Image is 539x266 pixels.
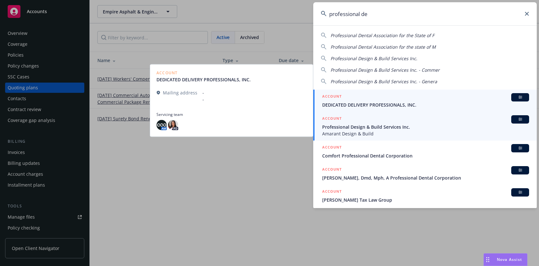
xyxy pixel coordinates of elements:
h5: ACCOUNT [322,144,342,152]
span: BI [514,145,527,151]
a: ACCOUNTBI[PERSON_NAME], Dmd, Mph, A Professional Dental Corporation [313,163,537,185]
span: BI [514,94,527,100]
a: ACCOUNTBI[PERSON_NAME] Tax Law Group [313,185,537,207]
h5: ACCOUNT [322,93,342,101]
span: Professional Dental Association for the state of M [330,44,436,50]
span: BI [514,167,527,173]
span: Professional Design & Build Services Inc. - Genera [330,78,437,85]
span: Comfort Professional Dental Corporation [322,152,529,159]
a: ACCOUNTBIComfort Professional Dental Corporation [313,141,537,163]
a: ACCOUNTBIDEDICATED DELIVERY PROFESSIONALS, INC. [313,90,537,112]
h5: ACCOUNT [322,115,342,123]
span: Nova Assist [497,257,522,262]
span: BI [514,189,527,195]
h5: ACCOUNT [322,166,342,174]
a: ACCOUNTBIProfessional Design & Build Services Inc.Amarant Design & Build [313,112,537,141]
span: Professional Design & Build Services Inc. [330,55,417,61]
span: [PERSON_NAME] Tax Law Group [322,197,529,203]
span: DEDICATED DELIVERY PROFESSIONALS, INC. [322,101,529,108]
span: BI [514,117,527,122]
div: Drag to move [484,254,492,266]
input: Search... [313,2,537,25]
span: Professional Design & Build Services Inc. - Commer [330,67,440,73]
span: Amarant Design & Build [322,130,529,137]
button: Nova Assist [483,253,528,266]
h5: ACCOUNT [322,188,342,196]
span: Professional Dental Association for the State of F [330,32,434,38]
span: [PERSON_NAME], Dmd, Mph, A Professional Dental Corporation [322,174,529,181]
span: Professional Design & Build Services Inc. [322,124,529,130]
